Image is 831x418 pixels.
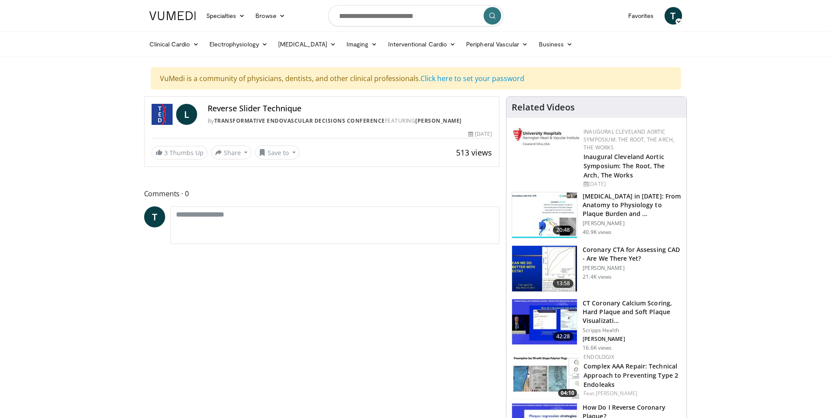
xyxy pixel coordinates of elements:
[512,192,577,238] img: 823da73b-7a00-425d-bb7f-45c8b03b10c3.150x105_q85_crop-smart_upscale.jpg
[583,128,674,151] a: Inaugural Cleveland Aortic Symposium: The Root, The Arch, The Works
[583,265,681,272] p: [PERSON_NAME]
[512,245,681,292] a: 13:58 Coronary CTA for Assessing CAD - Are We There Yet? [PERSON_NAME] 21.4K views
[152,104,173,125] img: Transformative Endovascular Decisions Conference
[512,299,681,351] a: 42:28 CT Coronary Calcium Scoring, Hard Plaque and Soft Plaque Visualizati… Scripps Health [PERSO...
[144,188,500,199] span: Comments 0
[415,117,462,124] a: [PERSON_NAME]
[144,206,165,227] a: T
[512,192,681,238] a: 20:48 [MEDICAL_DATA] in [DATE]: From Anatomy to Physiology to Plaque Burden and … [PERSON_NAME] 4...
[164,149,168,157] span: 3
[512,299,577,345] img: 4ea3ec1a-320e-4f01-b4eb-a8bc26375e8f.150x105_q85_crop-smart_upscale.jpg
[583,327,681,334] p: Scripps Health
[211,145,252,159] button: Share
[149,11,196,20] img: VuMedi Logo
[421,74,524,83] a: Click here to set your password
[623,7,659,25] a: Favorites
[144,35,204,53] a: Clinical Cardio
[328,5,503,26] input: Search topics, interventions
[214,117,385,124] a: Transformative Endovascular Decisions Conference
[176,104,197,125] a: L
[583,353,614,361] a: Endologix
[255,145,300,159] button: Save to
[383,35,461,53] a: Interventional Cardio
[208,104,492,113] h4: Reverse Slider Technique
[596,390,637,397] a: [PERSON_NAME]
[553,226,574,234] span: 20:48
[583,273,612,280] p: 21.4K views
[534,35,578,53] a: Business
[583,229,612,236] p: 40.9K views
[583,390,679,397] div: Feat.
[665,7,682,25] a: T
[583,344,612,351] p: 16.6K views
[273,35,341,53] a: [MEDICAL_DATA]
[583,152,665,179] a: Inaugural Cleveland Aortic Symposium: The Root, The Arch, The Works
[341,35,383,53] a: Imaging
[456,147,492,158] span: 513 views
[583,362,678,389] a: Complex AAA Repair: Technical Approach to Preventing Type 2 Endoleaks
[513,353,579,399] a: 04:10
[513,128,579,145] img: bda5e529-a0e2-472c-9a03-0f25eb80221d.jpg.150x105_q85_autocrop_double_scale_upscale_version-0.2.jpg
[513,353,579,399] img: 12ab9fdc-99b8-47b8-93c3-9e9f58d793f2.150x105_q85_crop-smart_upscale.jpg
[553,332,574,341] span: 42:28
[553,279,574,288] span: 13:58
[201,7,251,25] a: Specialties
[151,67,681,89] div: VuMedi is a community of physicians, dentists, and other clinical professionals.
[512,246,577,291] img: 34b2b9a4-89e5-4b8c-b553-8a638b61a706.150x105_q85_crop-smart_upscale.jpg
[204,35,273,53] a: Electrophysiology
[250,7,290,25] a: Browse
[152,146,208,159] a: 3 Thumbs Up
[583,336,681,343] p: [PERSON_NAME]
[461,35,533,53] a: Peripheral Vascular
[583,220,681,227] p: [PERSON_NAME]
[583,180,679,188] div: [DATE]
[468,130,492,138] div: [DATE]
[583,299,681,325] h3: CT Coronary Calcium Scoring, Hard Plaque and Soft Plaque Visualizati…
[583,192,681,218] h3: [MEDICAL_DATA] in [DATE]: From Anatomy to Physiology to Plaque Burden and …
[583,245,681,263] h3: Coronary CTA for Assessing CAD - Are We There Yet?
[512,102,575,113] h4: Related Videos
[208,117,492,125] div: By FEATURING
[558,389,577,397] span: 04:10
